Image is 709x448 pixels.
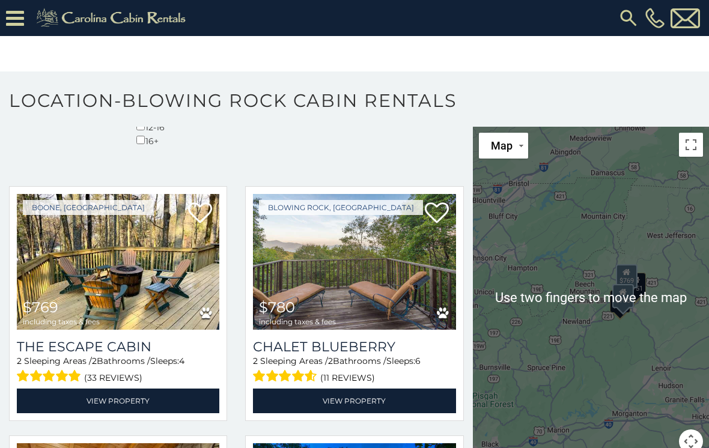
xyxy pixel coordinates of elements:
[253,194,455,330] img: Chalet Blueberry
[17,194,219,330] img: The Escape Cabin
[84,370,142,386] span: (33 reviews)
[23,200,154,215] a: Boone, [GEOGRAPHIC_DATA]
[23,318,100,325] span: including taxes & fees
[612,284,634,308] div: $780
[259,298,295,316] span: $780
[136,120,165,133] div: 12-16
[642,8,668,28] a: [PHONE_NUMBER]
[17,356,22,366] span: 2
[30,6,196,30] img: Khaki-logo.png
[92,356,97,366] span: 2
[253,339,455,355] a: Chalet Blueberry
[415,356,421,366] span: 6
[179,356,184,366] span: 4
[23,298,58,316] span: $769
[479,133,528,159] button: Change map style
[616,264,637,288] div: $769
[17,194,219,330] a: The Escape Cabin $769 including taxes & fees
[491,139,513,152] span: Map
[253,356,258,366] span: 2
[253,355,455,386] div: Sleeping Areas / Bathrooms / Sleeps:
[17,339,219,355] a: The Escape Cabin
[188,201,212,226] a: Add to favorites
[679,133,703,157] button: Toggle fullscreen view
[328,356,333,366] span: 2
[259,200,423,215] a: Blowing Rock, [GEOGRAPHIC_DATA]
[17,355,219,386] div: Sleeping Areas / Bathrooms / Sleeps:
[610,290,630,313] div: $732
[320,370,375,386] span: (11 reviews)
[425,201,449,226] a: Add to favorites
[253,389,455,413] a: View Property
[259,318,336,325] span: including taxes & fees
[618,7,639,29] img: search-regular.svg
[136,133,165,147] div: 16+
[253,194,455,330] a: Chalet Blueberry $780 including taxes & fees
[17,389,219,413] a: View Property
